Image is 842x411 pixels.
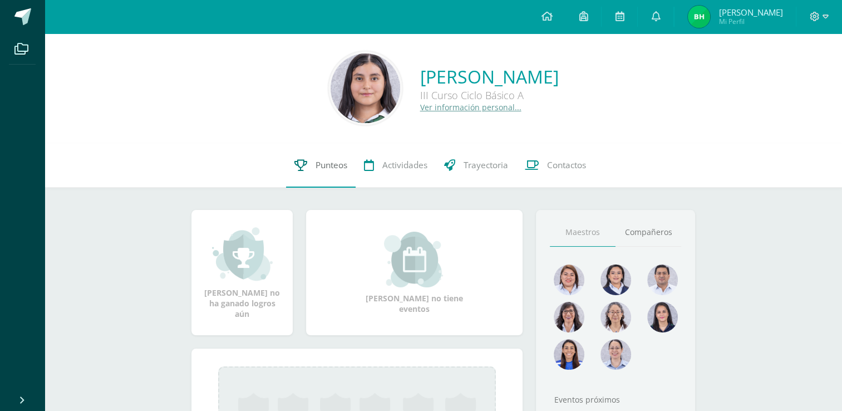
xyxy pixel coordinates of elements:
a: Contactos [516,143,594,188]
a: Actividades [356,143,436,188]
span: Contactos [547,159,586,171]
img: achievement_small.png [212,226,273,282]
img: 6bc5668d4199ea03c0854e21131151f7.png [647,302,678,332]
span: [PERSON_NAME] [718,7,782,18]
img: 2d6d27342f92958193c038c70bd392c6.png [600,339,631,370]
a: Ver información personal... [420,102,521,112]
img: a5c04a697988ad129bdf05b8f922df21.png [554,339,584,370]
div: Eventos próximos [550,394,681,405]
div: [PERSON_NAME] no ha ganado logros aún [203,226,282,319]
img: 9a0812c6f881ddad7942b4244ed4a083.png [647,265,678,295]
span: Actividades [382,159,427,171]
div: [PERSON_NAME] no tiene eventos [359,232,470,314]
div: III Curso Ciclo Básico A [420,89,559,102]
img: e4c60777b6b4805822e873edbf202705.png [554,302,584,332]
span: Trayectoria [464,159,508,171]
img: 0e5799bef7dad198813e0c5f14ac62f9.png [600,302,631,332]
a: Maestros [550,218,616,247]
span: Mi Perfil [718,17,782,26]
span: Punteos [316,159,347,171]
a: Trayectoria [436,143,516,188]
img: event_small.png [384,232,445,287]
img: 11d28117d88af92a20ca6982d314e942.png [331,53,400,123]
img: 38f1825733c6dbe04eae57747697107f.png [600,265,631,295]
a: Punteos [286,143,356,188]
img: 7e8f4bfdf5fac32941a4a2fa2799f9b6.png [688,6,710,28]
a: [PERSON_NAME] [420,65,559,89]
a: Compañeros [616,218,681,247]
img: 915cdc7588786fd8223dd02568f7fda0.png [554,265,584,295]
